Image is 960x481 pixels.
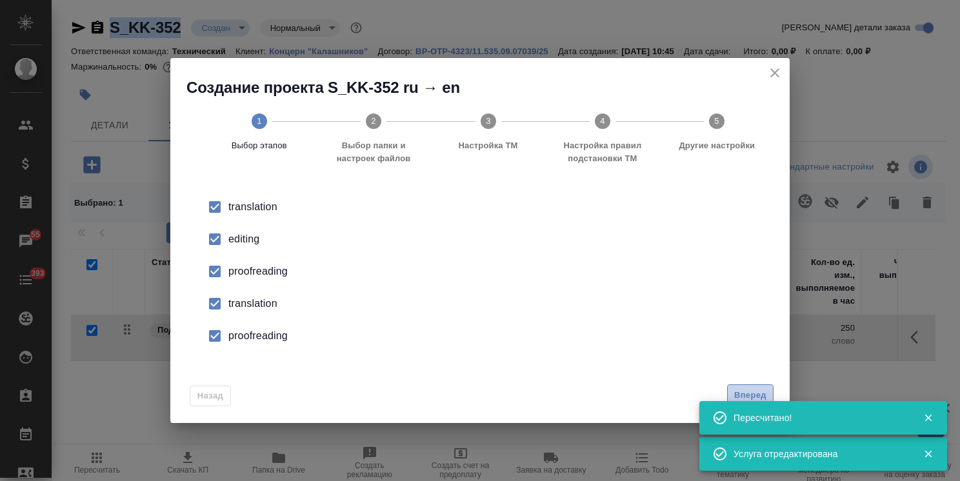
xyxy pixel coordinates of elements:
span: Настройка правил подстановки TM [550,139,654,165]
text: 1 [257,116,261,126]
button: Закрыть [915,412,941,424]
span: Выбор папки и настроек файлов [321,139,425,165]
text: 4 [600,116,605,126]
div: Услуга отредактирована [734,447,904,460]
div: Пересчитано! [734,411,904,424]
div: editing [228,231,759,247]
h2: Создание проекта S_KK-352 ru → en [186,77,790,98]
div: proofreading [228,264,759,279]
button: Вперед [727,384,774,407]
span: Выбор этапов [207,139,311,152]
button: close [765,63,785,83]
div: translation [228,296,759,311]
text: 5 [715,116,719,126]
text: 3 [486,116,490,126]
div: translation [228,199,759,215]
button: Закрыть [915,448,941,460]
span: Вперед [734,388,766,403]
span: Другие настройки [665,139,769,152]
div: proofreading [228,328,759,344]
text: 2 [371,116,375,126]
span: Настройка ТМ [436,139,540,152]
